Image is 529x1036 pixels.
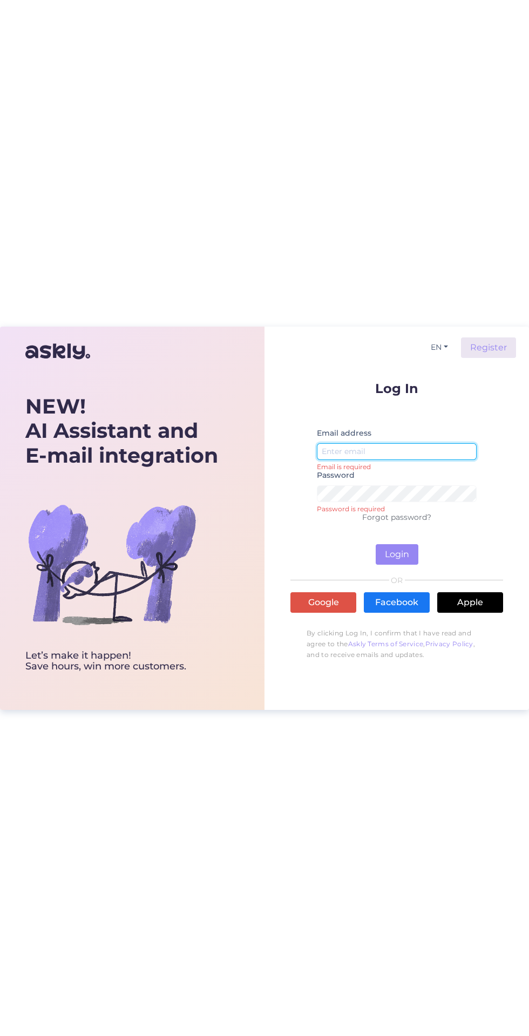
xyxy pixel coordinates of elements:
img: Askly [25,338,90,364]
label: Email address [317,428,371,439]
a: Google [290,592,356,613]
small: Email is required [317,462,477,469]
p: Log In [290,382,503,395]
a: Privacy Policy [425,640,473,648]
p: By clicking Log In, I confirm that I have read and agree to the , , and to receive emails and upd... [290,622,503,666]
div: AI Assistant and E-mail integration [25,394,218,468]
button: EN [426,340,452,355]
span: OR [389,577,405,584]
a: Forgot password? [362,512,431,522]
input: Enter email [317,443,477,460]
div: Let’s make it happen! Save hours, win more customers. [25,651,218,672]
a: Facebook [364,592,430,613]
label: Password [317,470,355,481]
a: Apple [437,592,503,613]
button: Login [376,544,418,565]
a: Askly Terms of Service [348,640,424,648]
a: Register [461,337,516,358]
b: NEW! [25,394,86,419]
small: Password is required [317,504,477,511]
img: bg-askly [25,478,198,651]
